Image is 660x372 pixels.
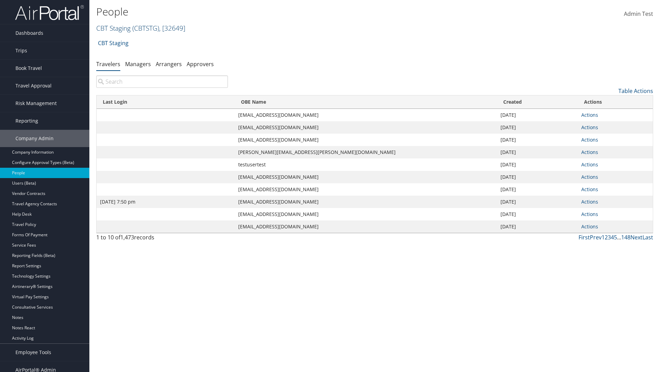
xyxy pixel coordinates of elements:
a: Approvers [187,60,214,68]
a: 5 [614,234,617,241]
a: Actions [581,211,598,217]
a: 2 [605,234,608,241]
a: Actions [581,136,598,143]
a: Actions [581,174,598,180]
td: [DATE] [497,121,578,134]
span: Reporting [15,112,38,130]
h1: People [96,4,467,19]
td: [DATE] [497,196,578,208]
td: [EMAIL_ADDRESS][DOMAIN_NAME] [235,109,497,121]
img: airportal-logo.png [15,4,84,21]
td: [PERSON_NAME][EMAIL_ADDRESS][PERSON_NAME][DOMAIN_NAME] [235,146,497,158]
span: Travel Approval [15,77,52,94]
th: OBE Name: activate to sort column ascending [235,95,497,109]
th: Last Login: activate to sort column ascending [97,95,235,109]
a: 3 [608,234,611,241]
a: 1 [602,234,605,241]
td: [DATE] [497,171,578,183]
a: Actions [581,223,598,230]
td: [EMAIL_ADDRESS][DOMAIN_NAME] [235,220,497,233]
td: [EMAIL_ADDRESS][DOMAIN_NAME] [235,171,497,183]
span: , [ 32649 ] [159,23,185,33]
span: Book Travel [15,60,42,77]
span: Employee Tools [15,344,51,361]
span: Risk Management [15,95,57,112]
span: Trips [15,42,27,59]
input: Search [96,75,228,88]
td: [EMAIL_ADDRESS][DOMAIN_NAME] [235,208,497,220]
span: Dashboards [15,24,43,42]
a: Actions [581,124,598,131]
a: Table Actions [618,87,653,95]
a: Arrangers [156,60,182,68]
span: … [617,234,621,241]
a: Prev [590,234,602,241]
span: ( CBTSTG ) [132,23,159,33]
a: Travelers [96,60,120,68]
td: [DATE] [497,146,578,158]
a: Managers [125,60,151,68]
th: Created: activate to sort column ascending [497,95,578,109]
span: 1,473 [120,234,134,241]
td: [DATE] [497,109,578,121]
a: CBT Staging [96,23,185,33]
td: [EMAIL_ADDRESS][DOMAIN_NAME] [235,183,497,196]
a: Last [642,234,653,241]
td: [EMAIL_ADDRESS][DOMAIN_NAME] [235,121,497,134]
div: 1 to 10 of records [96,233,228,245]
a: Actions [581,186,598,193]
td: [DATE] 7:50 pm [97,196,235,208]
td: [DATE] [497,158,578,171]
span: Company Admin [15,130,54,147]
td: testusertest [235,158,497,171]
td: [DATE] [497,220,578,233]
td: [EMAIL_ADDRESS][DOMAIN_NAME] [235,134,497,146]
td: [DATE] [497,134,578,146]
td: [DATE] [497,208,578,220]
a: Actions [581,149,598,155]
a: Actions [581,198,598,205]
a: Next [630,234,642,241]
td: [EMAIL_ADDRESS][DOMAIN_NAME] [235,196,497,208]
a: 4 [611,234,614,241]
span: Admin Test [624,10,653,18]
td: [DATE] [497,183,578,196]
a: 148 [621,234,630,241]
a: CBT Staging [98,36,129,50]
a: First [579,234,590,241]
a: Admin Test [624,3,653,25]
th: Actions [578,95,653,109]
a: Actions [581,112,598,118]
a: Actions [581,161,598,168]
